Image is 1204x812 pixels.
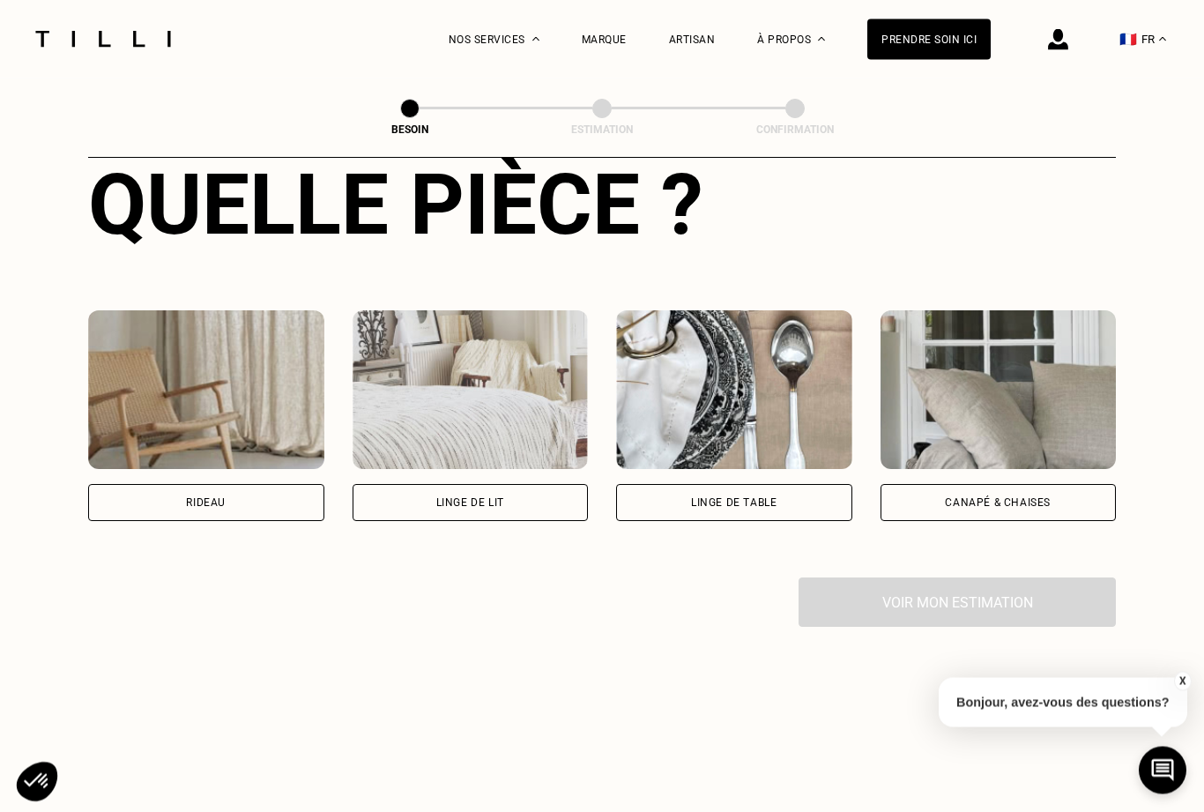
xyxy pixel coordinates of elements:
[29,31,177,48] img: Logo du service de couturière Tilli
[1159,37,1166,41] img: menu déroulant
[1173,672,1191,691] button: X
[532,37,539,41] img: Menu déroulant
[514,123,690,136] div: Estimation
[881,311,1117,470] img: Tilli retouche votre Canapé & chaises
[88,156,1116,255] div: Quelle pièce ?
[436,498,504,509] div: Linge de lit
[691,498,777,509] div: Linge de table
[88,311,324,470] img: Tilli retouche votre Rideau
[945,498,1051,509] div: Canapé & chaises
[867,19,991,60] a: Prendre soin ici
[353,311,589,470] img: Tilli retouche votre Linge de lit
[669,34,716,46] a: Artisan
[616,311,852,470] img: Tilli retouche votre Linge de table
[818,37,825,41] img: Menu déroulant à propos
[1119,31,1137,48] span: 🇫🇷
[939,678,1187,727] p: Bonjour, avez-vous des questions?
[186,498,226,509] div: Rideau
[707,123,883,136] div: Confirmation
[582,34,627,46] a: Marque
[322,123,498,136] div: Besoin
[1048,29,1068,50] img: icône connexion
